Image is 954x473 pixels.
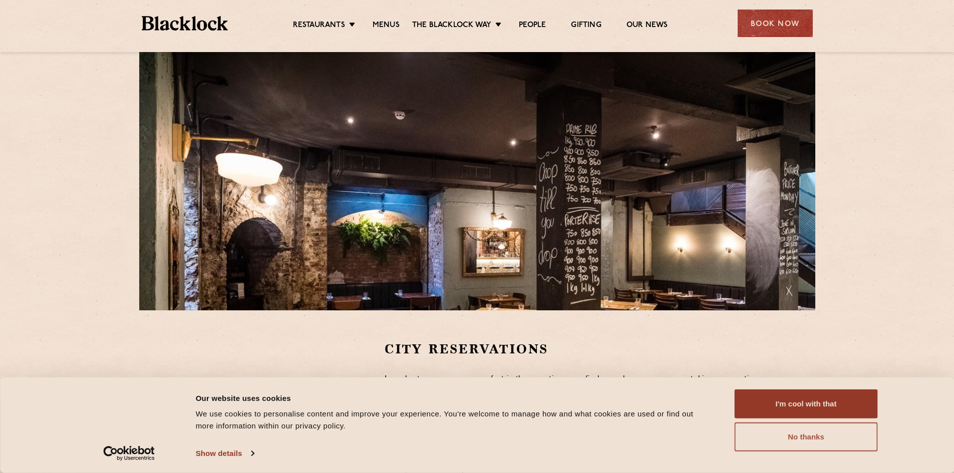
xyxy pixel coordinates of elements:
div: Our website uses cookies [196,392,712,404]
a: The Blacklock Way [412,21,491,32]
a: Usercentrics Cookiebot - opens in a new window [85,446,173,461]
a: People [519,21,546,32]
div: Book Now [738,10,813,37]
img: BL_Textured_Logo-footer-cropped.svg [142,16,228,31]
a: Restaurants [293,21,345,32]
a: Our News [626,21,668,32]
h2: City Reservations [385,340,769,358]
a: Menus [373,21,400,32]
button: I'm cool with that [735,389,878,418]
p: In order to ensure your comfort in the new times we find ourselves, we are now taking reservation... [385,373,769,400]
a: Show details [196,446,254,461]
button: No thanks [735,422,878,451]
div: We use cookies to personalise content and improve your experience. You're welcome to manage how a... [196,408,712,432]
a: Gifting [571,21,601,32]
